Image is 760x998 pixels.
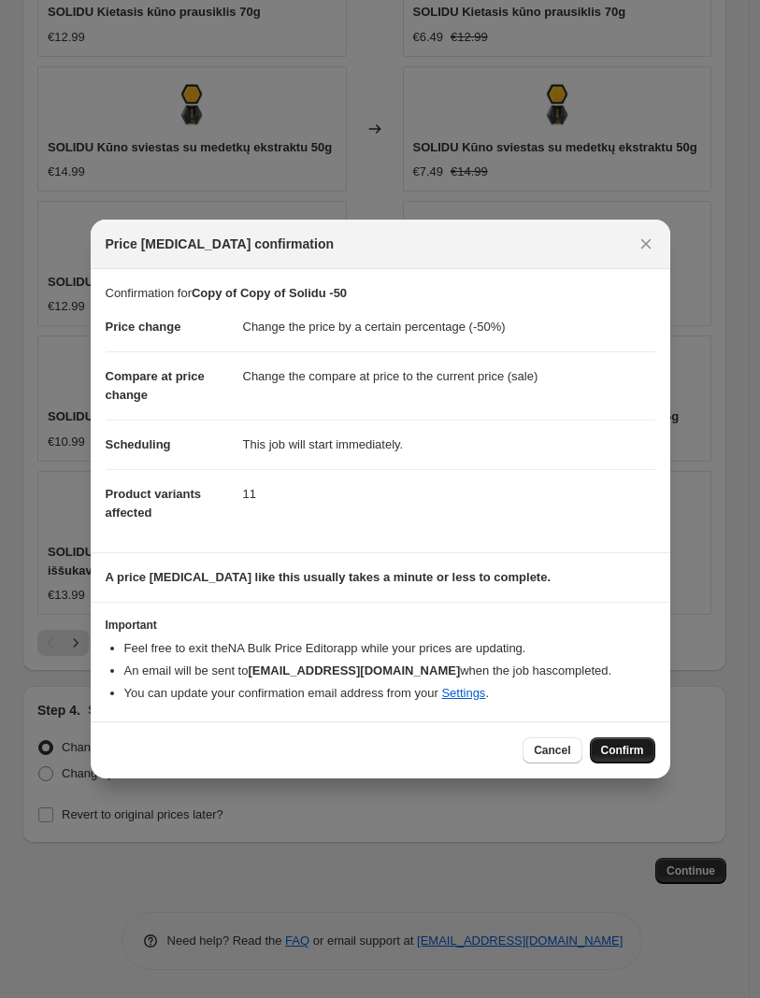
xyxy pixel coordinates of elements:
button: Close [633,231,659,257]
span: Compare at price change [106,369,205,402]
li: Feel free to exit the NA Bulk Price Editor app while your prices are updating. [124,639,655,658]
b: A price [MEDICAL_DATA] like this usually takes a minute or less to complete. [106,570,552,584]
li: An email will be sent to when the job has completed . [124,662,655,680]
span: Confirm [601,743,644,758]
span: Product variants affected [106,487,202,520]
h3: Important [106,618,655,633]
dd: Change the compare at price to the current price (sale) [243,351,655,401]
dd: 11 [243,469,655,519]
dd: This job will start immediately. [243,420,655,469]
dd: Change the price by a certain percentage (-50%) [243,303,655,351]
b: Copy of Copy of Solidu -50 [192,286,347,300]
span: Price [MEDICAL_DATA] confirmation [106,235,335,253]
p: Confirmation for [106,284,655,303]
span: Scheduling [106,437,171,451]
a: Settings [441,686,485,700]
span: Cancel [534,743,570,758]
b: [EMAIL_ADDRESS][DOMAIN_NAME] [248,663,460,677]
button: Confirm [590,737,655,763]
span: Price change [106,320,181,334]
li: You can update your confirmation email address from your . [124,684,655,703]
button: Cancel [523,737,581,763]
